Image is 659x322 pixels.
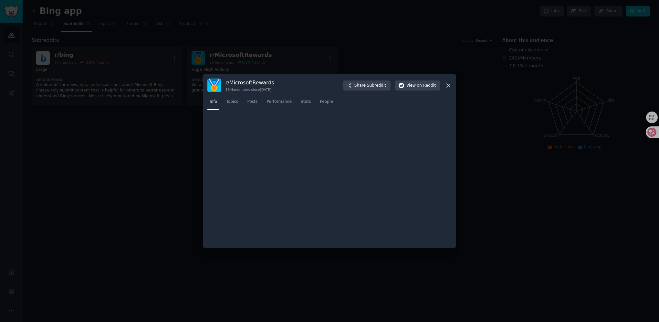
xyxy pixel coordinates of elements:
span: Performance [267,99,292,105]
span: View [406,83,436,89]
a: Performance [264,97,294,110]
span: Stats [301,99,311,105]
a: Info [207,97,219,110]
span: Posts [247,99,257,105]
img: MicrosoftRewards [207,79,221,92]
button: Viewon Reddit [395,80,440,91]
div: 154k members since [DATE] [225,87,274,92]
a: Topics [224,97,240,110]
a: Stats [298,97,313,110]
span: Subreddit [367,83,386,89]
a: People [318,97,335,110]
h3: r/ MicrosoftRewards [225,79,274,86]
span: Share [354,83,386,89]
span: Topics [226,99,238,105]
span: on Reddit [417,83,436,89]
span: People [320,99,333,105]
span: Info [210,99,217,105]
a: Posts [245,97,260,110]
button: ShareSubreddit [343,80,391,91]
